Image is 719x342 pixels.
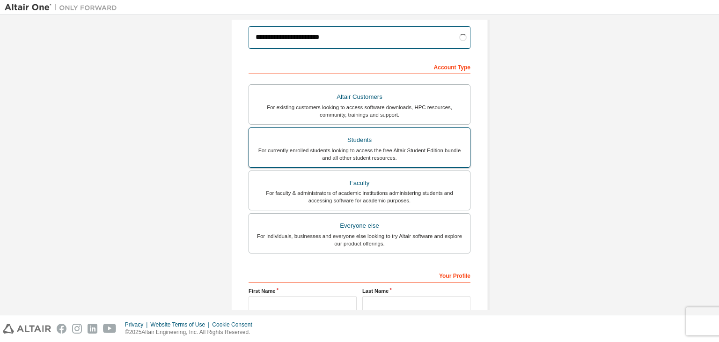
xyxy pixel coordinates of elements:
div: Faculty [255,177,464,190]
div: For existing customers looking to access software downloads, HPC resources, community, trainings ... [255,104,464,119]
div: Account Type [249,59,470,74]
div: Your Profile [249,268,470,283]
img: instagram.svg [72,324,82,334]
div: For individuals, businesses and everyone else looking to try Altair software and explore our prod... [255,232,464,247]
img: Altair One [5,3,122,12]
div: For currently enrolled students looking to access the free Altair Student Edition bundle and all ... [255,147,464,162]
label: First Name [249,287,357,295]
img: youtube.svg [103,324,117,334]
div: Website Terms of Use [150,321,212,328]
div: Altair Customers [255,90,464,104]
img: linkedin.svg [88,324,97,334]
p: © 2025 Altair Engineering, Inc. All Rights Reserved. [125,328,258,336]
img: facebook.svg [57,324,66,334]
div: Cookie Consent [212,321,257,328]
div: For faculty & administrators of academic institutions administering students and accessing softwa... [255,189,464,204]
div: Privacy [125,321,150,328]
img: altair_logo.svg [3,324,51,334]
div: Everyone else [255,219,464,232]
div: Students [255,134,464,147]
label: Last Name [362,287,470,295]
